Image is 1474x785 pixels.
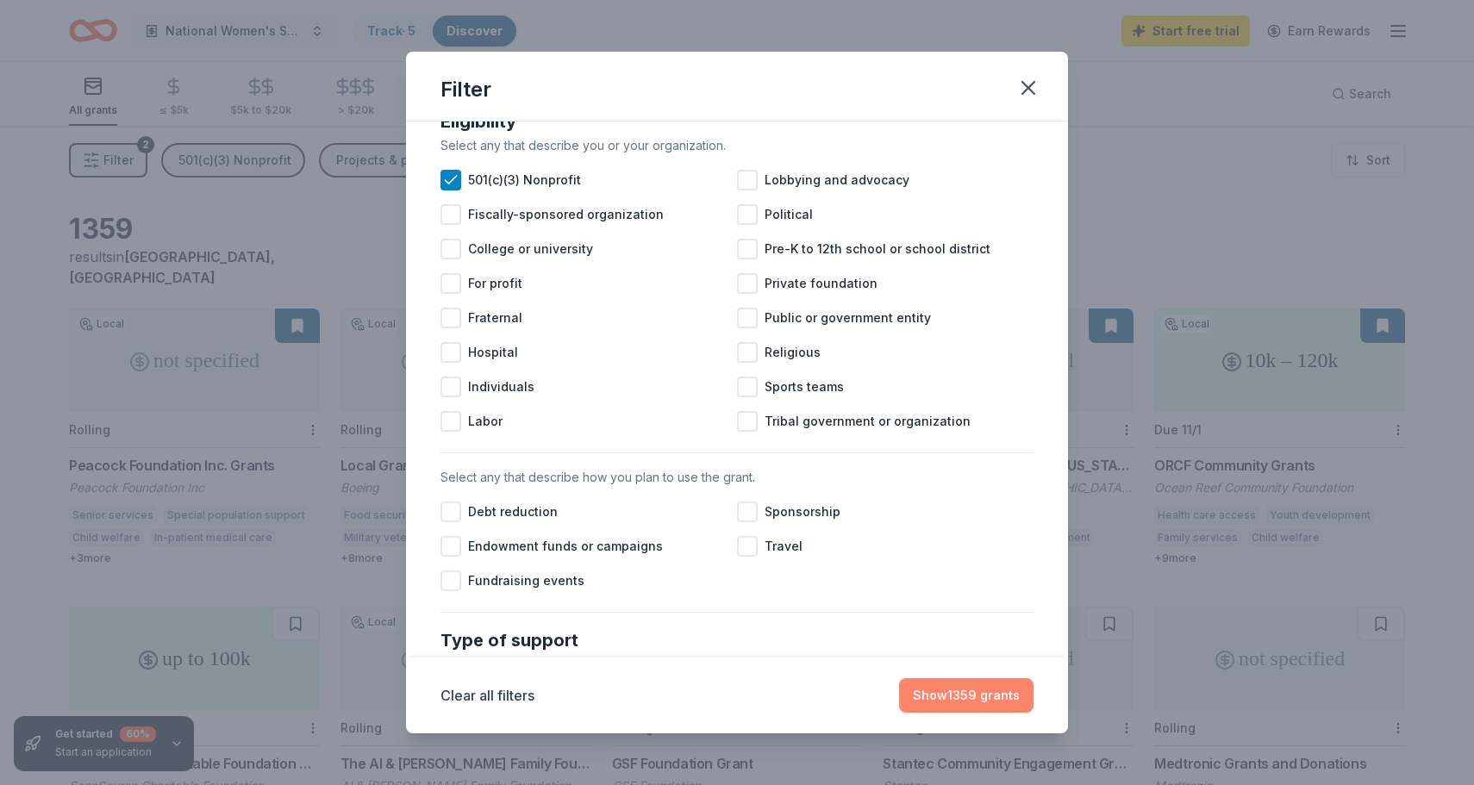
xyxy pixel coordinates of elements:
span: Religious [765,342,821,363]
span: Lobbying and advocacy [765,170,909,190]
span: Travel [765,536,803,557]
span: Fraternal [468,308,522,328]
div: Select any that describe you or your organization. [440,135,1034,156]
span: 501(c)(3) Nonprofit [468,170,581,190]
div: Type of support [440,626,1034,654]
div: Select the type of support that you're looking for. [440,654,1034,675]
span: Hospital [468,342,518,363]
span: Fiscally-sponsored organization [468,204,664,225]
span: Individuals [468,377,534,397]
span: Public or government entity [765,308,931,328]
button: Show1359 grants [899,678,1034,713]
span: For profit [468,273,522,294]
span: Sports teams [765,377,844,397]
span: Pre-K to 12th school or school district [765,239,990,259]
span: College or university [468,239,593,259]
span: Endowment funds or campaigns [468,536,663,557]
button: Clear all filters [440,685,534,706]
span: Fundraising events [468,570,584,591]
div: Select any that describe how you plan to use the grant. [440,467,1034,488]
span: Political [765,204,813,225]
span: Tribal government or organization [765,411,971,432]
span: Sponsorship [765,502,840,522]
span: Debt reduction [468,502,558,522]
span: Labor [468,411,503,432]
div: Eligibility [440,108,1034,135]
div: Filter [440,76,491,103]
span: Private foundation [765,273,878,294]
